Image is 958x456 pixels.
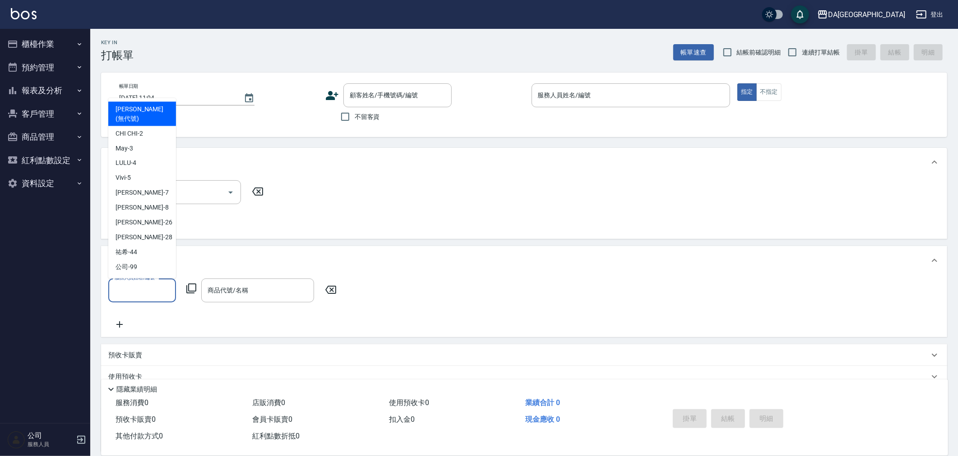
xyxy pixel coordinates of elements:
input: YYYY/MM/DD hh:mm [119,91,235,105]
div: 店販銷售 [101,246,947,275]
button: 櫃檯作業 [4,32,87,56]
p: 服務人員 [28,440,74,448]
span: LULU -4 [116,159,136,168]
span: May -3 [116,144,133,153]
h3: 打帳單 [101,49,134,62]
span: 服務消費 0 [116,398,148,407]
button: 資料設定 [4,172,87,195]
div: 使用預收卡 [101,366,947,388]
button: 報表及分析 [4,79,87,102]
button: 預約管理 [4,56,87,79]
div: 項目消費 [101,148,947,177]
button: 登出 [912,6,947,23]
span: 祐希 -44 [116,248,137,257]
span: 連續打單結帳 [802,48,840,57]
span: 店販消費 0 [252,398,285,407]
span: [PERSON_NAME] (無代號) [116,105,169,123]
span: 結帳前確認明細 [737,48,781,57]
img: Logo [11,8,37,19]
div: 預收卡販賣 [101,344,947,366]
button: 紅利點數設定 [4,149,87,172]
button: 帳單速查 [673,44,714,61]
button: DA[GEOGRAPHIC_DATA] [814,5,909,24]
h5: 公司 [28,431,74,440]
span: [PERSON_NAME] -26 [116,218,172,228]
span: [PERSON_NAME] -8 [116,203,169,213]
span: 扣入金 0 [389,415,415,424]
span: 使用預收卡 0 [389,398,429,407]
button: save [791,5,809,23]
span: 現金應收 0 [525,415,560,424]
span: 公司 -99 [116,263,137,272]
button: 指定 [737,83,757,101]
div: DA[GEOGRAPHIC_DATA] [828,9,905,20]
span: 會員卡販賣 0 [252,415,292,424]
span: Vivi -5 [116,173,131,183]
button: 商品管理 [4,125,87,149]
span: 業績合計 0 [525,398,560,407]
span: 預收卡販賣 0 [116,415,156,424]
span: CHI CHI -2 [116,129,143,138]
span: 其他付款方式 0 [116,432,163,440]
label: 帳單日期 [119,83,138,90]
button: Choose date, selected date is 2025-08-19 [238,87,260,109]
span: [PERSON_NAME] -28 [116,233,172,242]
span: 紅利點數折抵 0 [252,432,300,440]
span: 不留客資 [355,112,380,122]
span: [PERSON_NAME] -7 [116,188,169,198]
button: Open [223,185,238,200]
button: 不指定 [756,83,782,101]
h2: Key In [101,40,134,46]
p: 隱藏業績明細 [116,385,157,394]
p: 使用預收卡 [108,372,142,382]
img: Person [7,431,25,449]
p: 預收卡販賣 [108,351,142,360]
button: 客戶管理 [4,102,87,126]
